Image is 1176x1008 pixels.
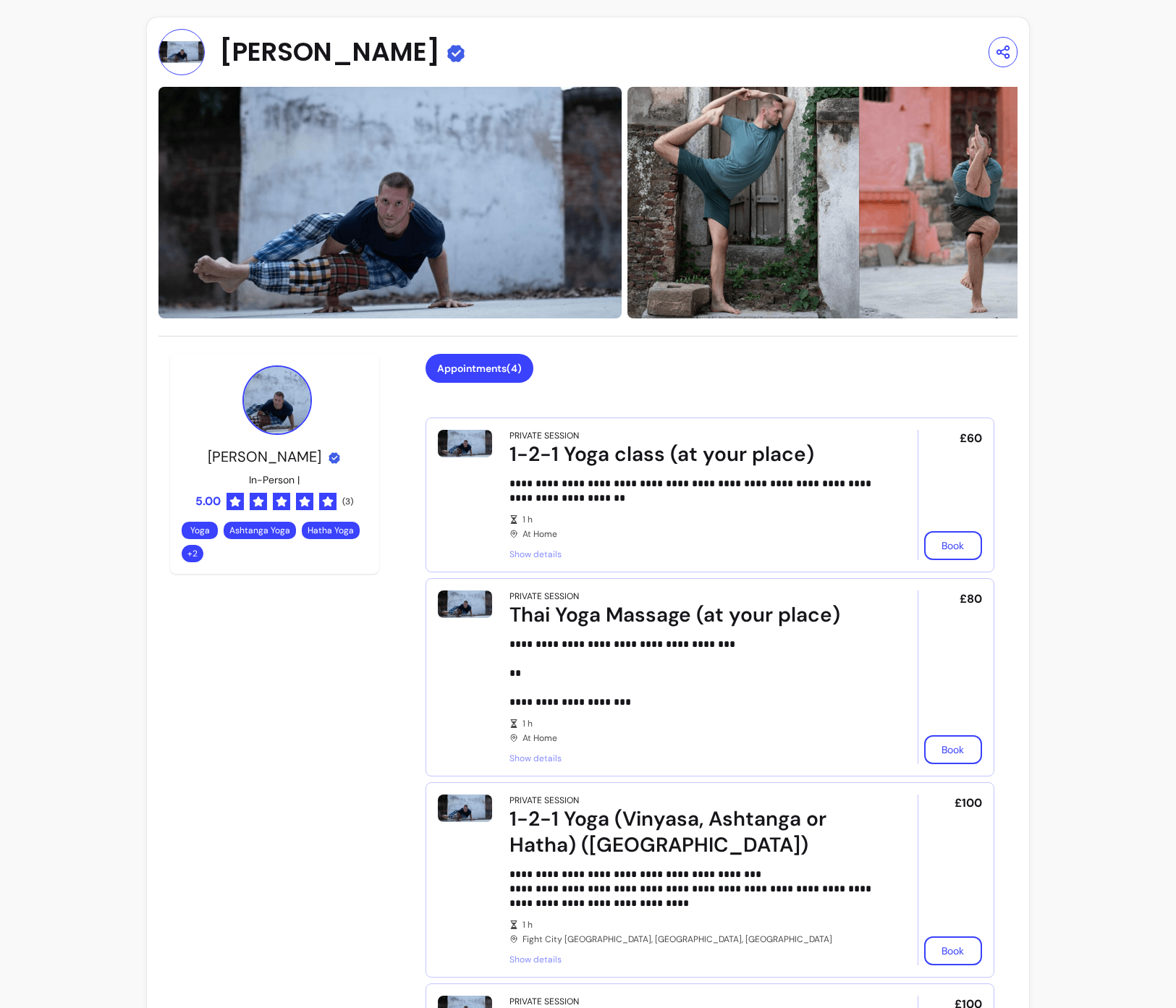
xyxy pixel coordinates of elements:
span: £100 [955,795,982,812]
span: 1 h [523,919,877,931]
div: Fight City [GEOGRAPHIC_DATA], [GEOGRAPHIC_DATA], [GEOGRAPHIC_DATA] [509,919,877,945]
div: At Home [509,514,877,540]
div: 1-2-1 Yoga (Vinyasa, Ashtanga or Hatha) ([GEOGRAPHIC_DATA]) [509,806,877,858]
button: Appointments(4) [426,354,533,383]
span: [PERSON_NAME] [208,447,321,466]
img: 1-2-1 Yoga class (at your place) [438,430,492,457]
img: https://d22cr2pskkweo8.cloudfront.net/147f765a-67e6-4e30-9e96-91f4ea4bae48 [158,87,622,318]
span: Show details [509,954,877,965]
div: Private Session [509,590,579,602]
div: Thai Yoga Massage (at your place) [509,602,877,628]
span: [PERSON_NAME] [219,38,440,67]
span: 1 h [523,514,877,525]
img: Provider image [158,29,205,75]
div: Private Session [509,996,579,1007]
span: Show details [509,753,877,764]
img: Thai Yoga Massage (at your place) [438,590,492,618]
img: Provider image [242,365,312,435]
div: Private Session [509,795,579,806]
span: £80 [960,590,982,608]
span: ( 3 ) [342,496,353,507]
button: Book [924,735,982,764]
span: 1 h [523,718,877,729]
span: Ashtanga Yoga [229,525,290,536]
div: 1-2-1 Yoga class (at your place) [509,441,877,467]
span: + 2 [185,548,200,559]
span: 5.00 [195,493,221,510]
span: Yoga [190,525,210,536]
div: At Home [509,718,877,744]
span: Hatha Yoga [308,525,354,536]
button: Book [924,531,982,560]
span: £60 [960,430,982,447]
img: https://d22cr2pskkweo8.cloudfront.net/8054a002-7497-46a0-86a2-31be228f5cfe [627,87,1091,318]
img: 1-2-1 Yoga (Vinyasa, Ashtanga or Hatha) (Central London studio) [438,795,492,822]
span: Show details [509,549,877,560]
button: Book [924,936,982,965]
p: In-Person | [249,473,300,487]
div: Private Session [509,430,579,441]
